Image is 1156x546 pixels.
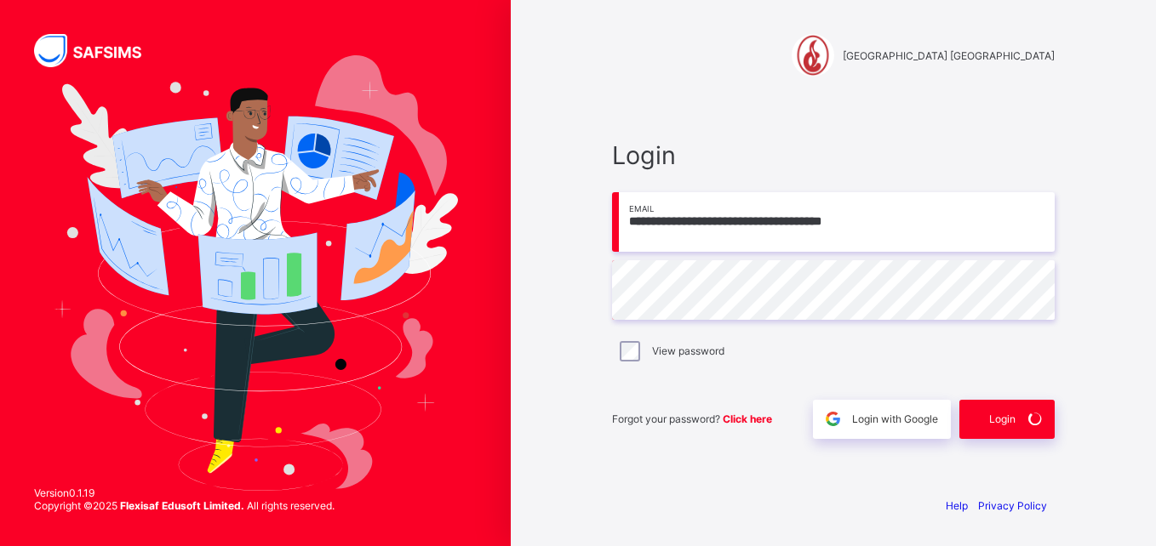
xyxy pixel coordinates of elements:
[53,55,458,491] img: Hero Image
[34,499,335,512] span: Copyright © 2025 All rights reserved.
[852,412,938,425] span: Login with Google
[823,409,843,429] img: google.396cfc9801f0270233282035f929180a.svg
[978,499,1047,512] a: Privacy Policy
[612,412,772,425] span: Forgot your password?
[120,499,244,512] strong: Flexisaf Edusoft Limited.
[34,34,162,67] img: SAFSIMS Logo
[946,499,968,512] a: Help
[723,412,772,425] a: Click here
[612,140,1055,170] span: Login
[652,344,724,357] label: View password
[34,486,335,499] span: Version 0.1.19
[843,49,1055,62] span: [GEOGRAPHIC_DATA] [GEOGRAPHIC_DATA]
